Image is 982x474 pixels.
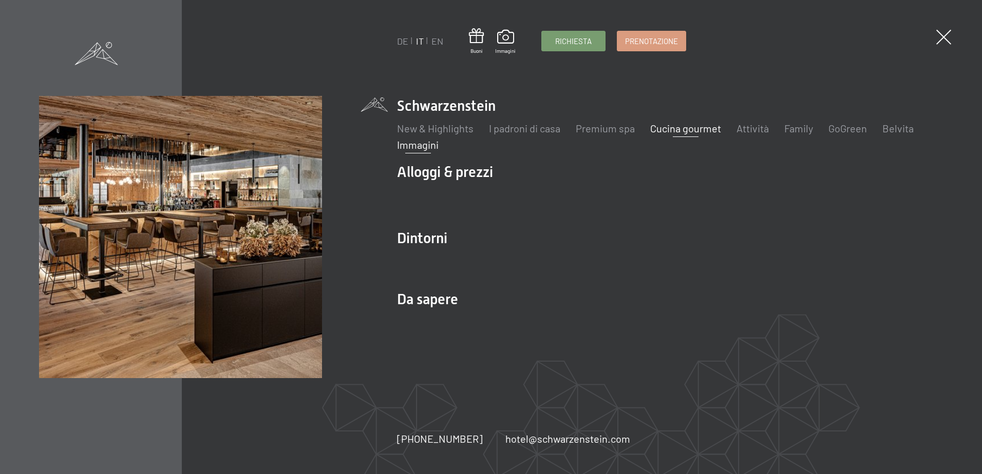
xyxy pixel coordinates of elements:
span: [PHONE_NUMBER] [397,432,483,445]
a: IT [416,35,424,47]
a: [PHONE_NUMBER] [397,431,483,446]
a: New & Highlights [397,122,474,134]
a: Belvita [882,122,914,134]
a: Buoni [469,28,484,54]
a: Premium spa [576,122,635,134]
a: EN [431,35,443,47]
span: Buoni [469,47,484,54]
a: Immagini [495,30,516,54]
a: Richiesta [542,31,605,51]
span: Prenotazione [625,36,678,47]
a: Cucina gourmet [650,122,721,134]
a: DE [397,35,408,47]
a: GoGreen [828,122,867,134]
span: Immagini [495,47,516,54]
a: I padroni di casa [489,122,560,134]
a: Family [784,122,813,134]
a: Attività [736,122,769,134]
a: Prenotazione [617,31,686,51]
a: hotel@schwarzenstein.com [505,431,630,446]
a: Immagini [397,139,439,151]
span: Richiesta [555,36,592,47]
